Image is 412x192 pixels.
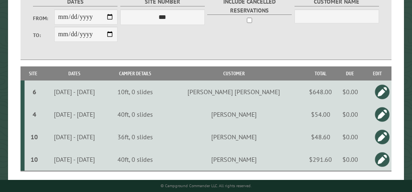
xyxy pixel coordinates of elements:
[43,110,106,118] div: [DATE] - [DATE]
[107,126,163,148] td: 36ft, 0 slides
[305,103,337,126] td: $54.00
[43,88,106,96] div: [DATE] - [DATE]
[43,133,106,141] div: [DATE] - [DATE]
[337,148,364,171] td: $0.00
[163,126,305,148] td: [PERSON_NAME]
[305,148,337,171] td: $291.60
[25,66,42,81] th: Site
[107,66,163,81] th: Camper Details
[28,155,41,163] div: 10
[33,14,54,22] label: From:
[33,31,54,39] label: To:
[43,155,106,163] div: [DATE] - [DATE]
[42,66,107,81] th: Dates
[337,66,364,81] th: Due
[337,103,364,126] td: $0.00
[163,66,305,81] th: Customer
[337,81,364,103] td: $0.00
[163,103,305,126] td: [PERSON_NAME]
[107,81,163,103] td: 10ft, 0 slides
[107,148,163,171] td: 40ft, 0 slides
[364,66,391,81] th: Edit
[305,81,337,103] td: $648.00
[305,66,337,81] th: Total
[305,126,337,148] td: $48.60
[163,148,305,171] td: [PERSON_NAME]
[28,88,41,96] div: 6
[163,81,305,103] td: [PERSON_NAME] [PERSON_NAME]
[337,126,364,148] td: $0.00
[28,133,41,141] div: 10
[161,183,251,188] small: © Campground Commander LLC. All rights reserved.
[107,103,163,126] td: 40ft, 0 slides
[28,110,41,118] div: 4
